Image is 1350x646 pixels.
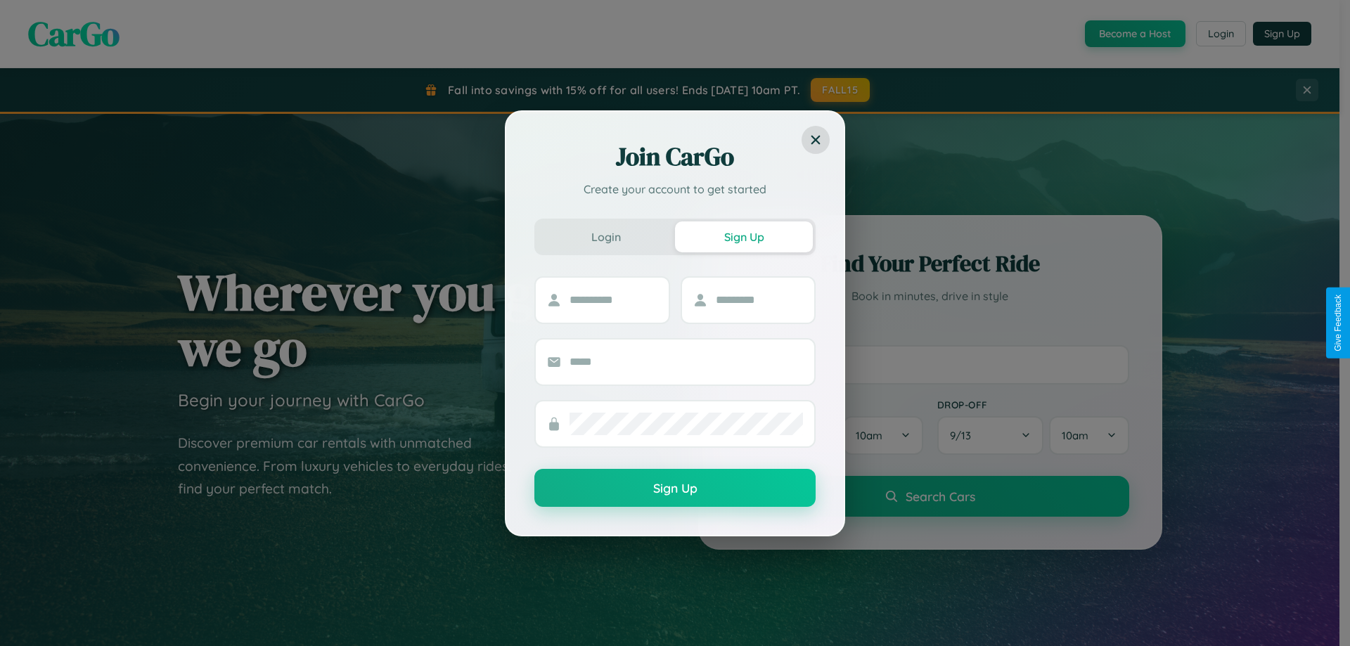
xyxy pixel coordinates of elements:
button: Login [537,221,675,252]
button: Sign Up [675,221,813,252]
p: Create your account to get started [534,181,816,198]
h2: Join CarGo [534,140,816,174]
div: Give Feedback [1333,295,1343,351]
button: Sign Up [534,469,816,507]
